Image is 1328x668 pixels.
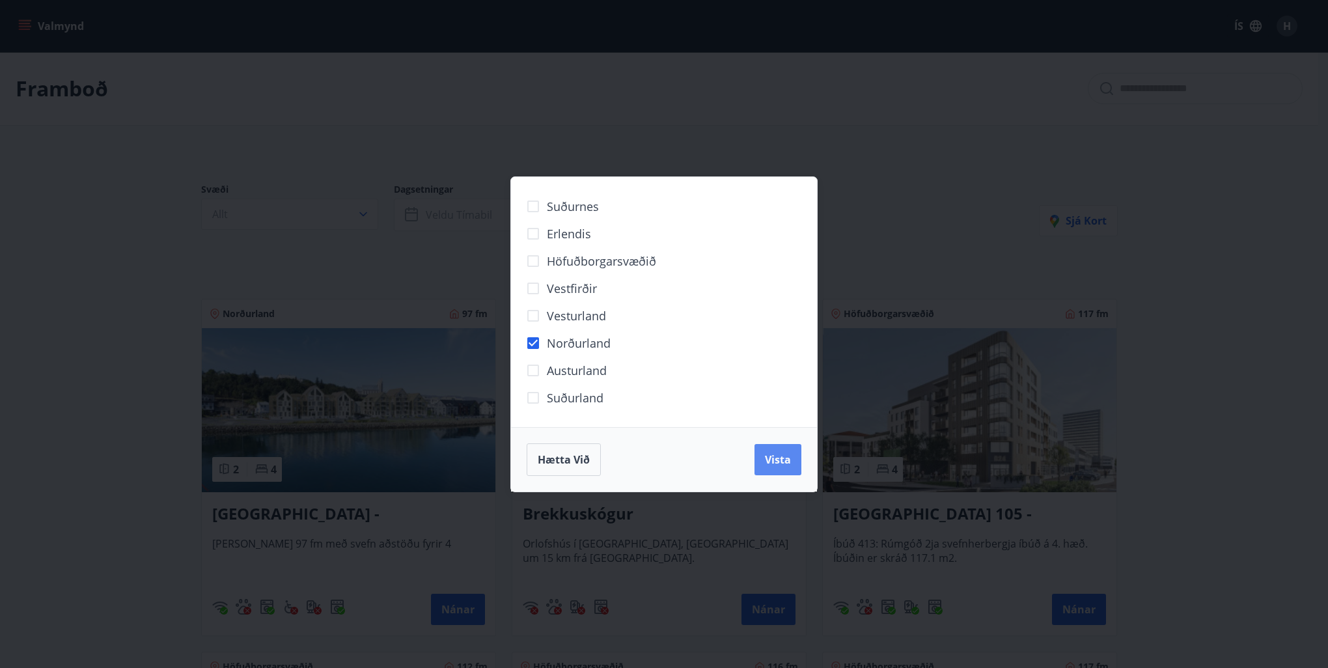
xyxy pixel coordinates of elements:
span: Norðurland [547,335,611,352]
button: Vista [754,444,801,475]
span: Suðurland [547,389,603,406]
span: Vestfirðir [547,280,597,297]
span: Höfuðborgarsvæðið [547,253,656,270]
span: Suðurnes [547,198,599,215]
span: Erlendis [547,225,591,242]
span: Vesturland [547,307,606,324]
span: Austurland [547,362,607,379]
span: Vista [765,452,791,467]
span: Hætta við [538,452,590,467]
button: Hætta við [527,443,601,476]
